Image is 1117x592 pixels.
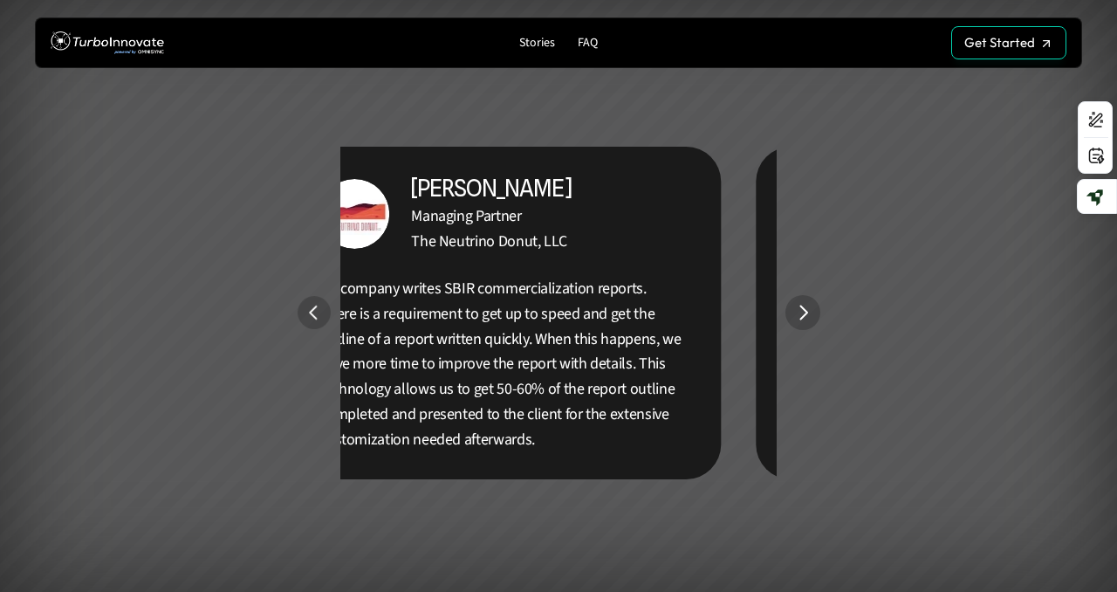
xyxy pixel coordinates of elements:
[578,36,598,51] p: FAQ
[951,26,1066,59] a: Get Started
[964,35,1035,51] p: Get Started
[571,31,605,55] a: FAQ
[519,36,555,51] p: Stories
[51,27,164,59] img: TurboInnovate Logo
[512,31,562,55] a: Stories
